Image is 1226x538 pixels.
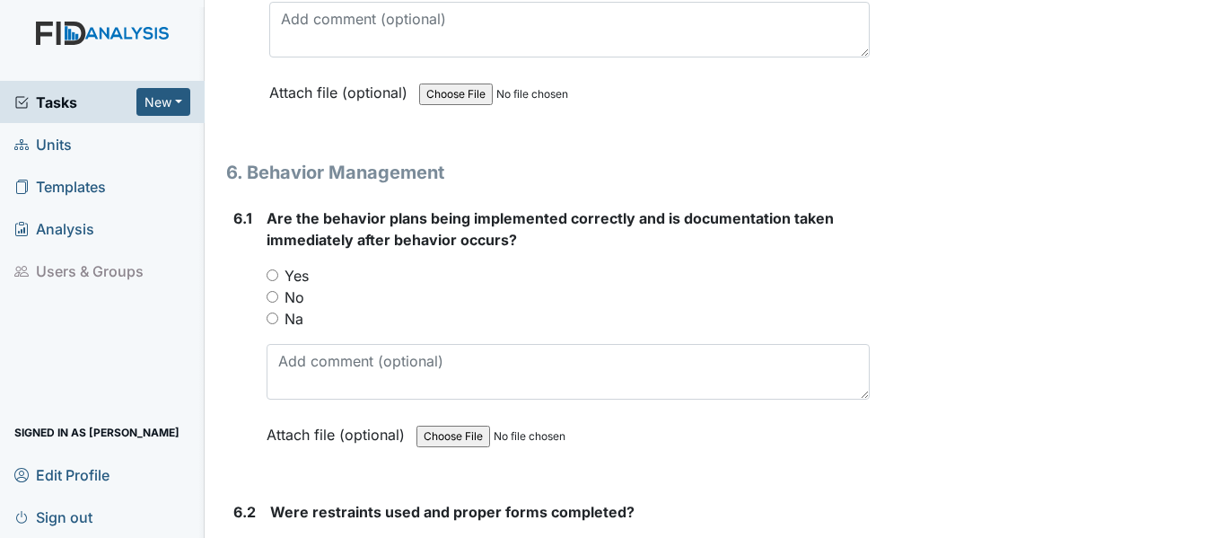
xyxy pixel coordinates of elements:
label: No [285,287,304,308]
label: Yes [285,265,309,287]
input: Yes [267,269,278,281]
h1: 6. Behavior Management [226,159,870,186]
label: Attach file (optional) [269,72,415,103]
label: Na [285,308,303,330]
label: 6.2 [233,501,256,523]
span: Sign out [14,503,92,531]
span: Templates [14,172,106,200]
span: Edit Profile [14,461,109,489]
label: 6.1 [233,207,252,229]
span: Analysis [14,215,94,243]
label: Attach file (optional) [267,414,412,445]
a: Tasks [14,92,136,113]
span: Were restraints used and proper forms completed? [270,503,635,521]
span: Are the behavior plans being implemented correctly and is documentation taken immediately after b... [267,209,834,249]
span: Units [14,130,72,158]
span: Signed in as [PERSON_NAME] [14,419,180,446]
input: No [267,291,278,303]
input: Na [267,313,278,324]
button: New [136,88,190,116]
